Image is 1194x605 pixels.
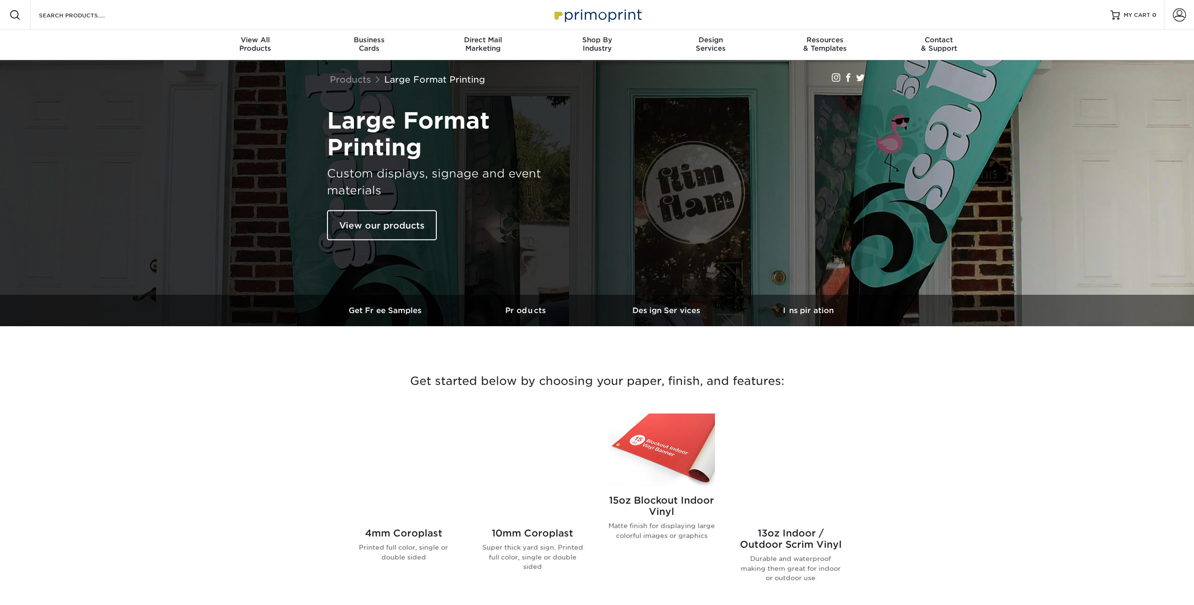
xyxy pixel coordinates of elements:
h1: Large Format Printing [327,107,562,161]
span: Design [654,36,768,44]
p: Durable and waterproof making them great for indoor or outdoor use [738,554,844,582]
span: Business [312,36,426,44]
div: & Templates [768,36,882,53]
a: Shop ByIndustry [540,30,654,60]
a: Large Format Printing [384,74,485,84]
a: Direct MailMarketing [426,30,540,60]
a: Resources& Templates [768,30,882,60]
h2: 15oz Blockout Indoor Vinyl [608,495,715,517]
a: 15oz Blockout Indoor Vinyl Banners 15oz Blockout Indoor Vinyl Matte finish for displaying large c... [608,414,715,597]
a: DesignServices [654,30,768,60]
h3: Inspiration [738,306,879,315]
img: Primoprint [550,5,644,25]
a: Inspiration [738,295,879,326]
h2: 10mm Coroplast [479,528,586,539]
span: Resources [768,36,882,44]
h3: Get Free Samples [316,306,456,315]
div: & Support [882,36,996,53]
a: Products [330,74,371,84]
span: 0 [1152,12,1156,18]
h3: Products [456,306,597,315]
a: View our products [327,210,437,240]
div: Industry [540,36,654,53]
a: View AllProducts [198,30,312,60]
a: BusinessCards [312,30,426,60]
div: Cards [312,36,426,53]
a: 10mm Coroplast Signs 10mm Coroplast Super thick yard sign. Printed full color, single or double s... [479,414,586,597]
span: Direct Mail [426,36,540,44]
a: Products [456,295,597,326]
div: Products [198,36,312,53]
input: SEARCH PRODUCTS..... [38,9,129,21]
a: Design Services [597,295,738,326]
span: Contact [882,36,996,44]
img: 10mm Coroplast Signs [479,414,586,520]
h3: Get started below by choosing your paper, finish, and features: [323,360,872,402]
h3: Design Services [597,306,738,315]
span: MY CART [1124,11,1150,19]
span: View All [198,36,312,44]
a: 4mm Coroplast Signs 4mm Coroplast Printed full color, single or double sided [350,414,457,597]
img: 13oz Indoor / Outdoor Scrim Vinyl Banners [738,414,844,520]
img: 15oz Blockout Indoor Vinyl Banners [608,414,715,487]
h2: 4mm Coroplast [350,528,457,539]
a: 13oz Indoor / Outdoor Scrim Vinyl Banners 13oz Indoor / Outdoor Scrim Vinyl Durable and waterproo... [738,414,844,597]
p: Super thick yard sign. Printed full color, single or double sided [479,543,586,571]
div: Services [654,36,768,53]
h2: 13oz Indoor / Outdoor Scrim Vinyl [738,528,844,550]
img: 4mm Coroplast Signs [350,414,457,520]
a: Get Free Samples [316,295,456,326]
div: Marketing [426,36,540,53]
p: Printed full color, single or double sided [350,543,457,562]
p: Matte finish for displaying large colorful images or graphics [608,521,715,540]
a: Contact& Support [882,30,996,60]
span: Shop By [540,36,654,44]
h3: Custom displays, signage and event materials [327,165,562,199]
